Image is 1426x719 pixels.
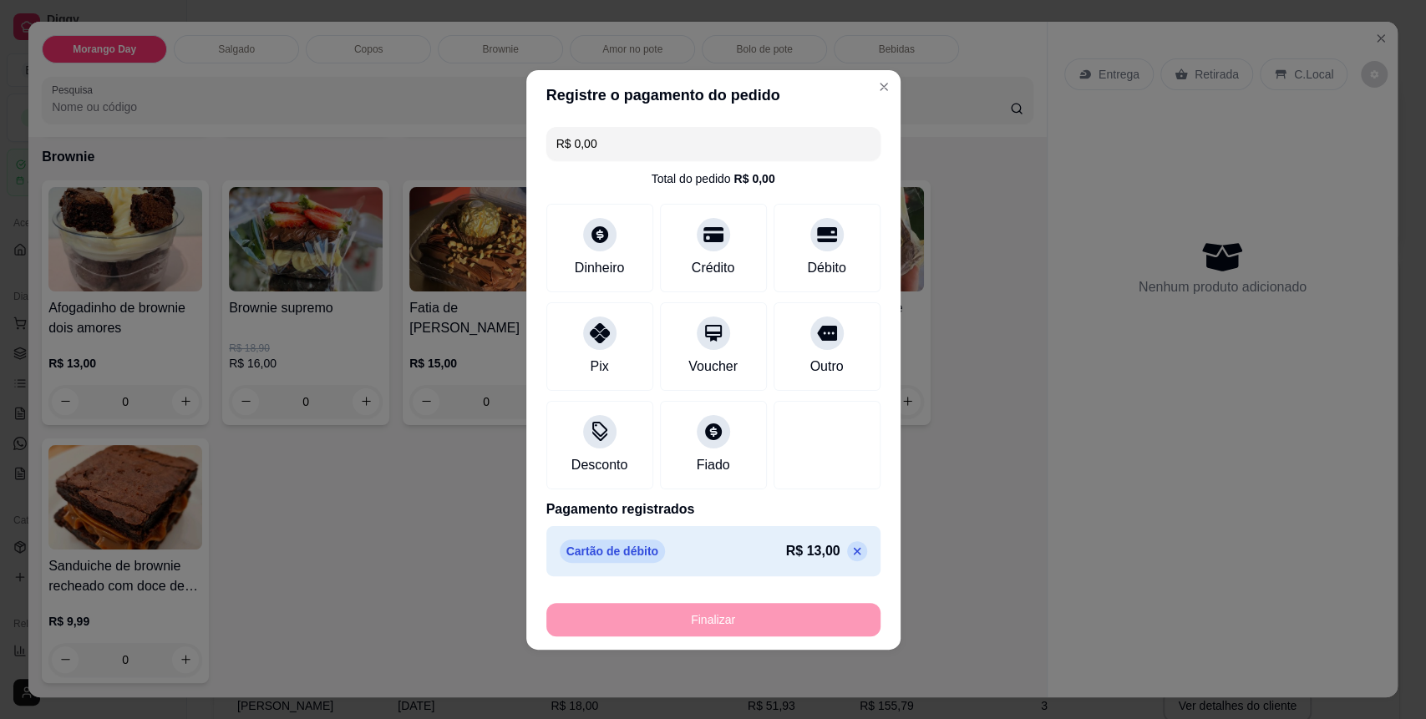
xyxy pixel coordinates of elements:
[786,541,840,561] p: R$ 13,00
[696,455,729,475] div: Fiado
[807,258,845,278] div: Débito
[590,357,608,377] div: Pix
[733,170,774,187] div: R$ 0,00
[688,357,738,377] div: Voucher
[560,539,665,563] p: Cartão de débito
[575,258,625,278] div: Dinheiro
[870,73,897,100] button: Close
[692,258,735,278] div: Crédito
[651,170,774,187] div: Total do pedido
[556,127,870,160] input: Ex.: hambúrguer de cordeiro
[526,70,901,120] header: Registre o pagamento do pedido
[546,499,880,519] p: Pagamento registrados
[809,357,843,377] div: Outro
[571,455,628,475] div: Desconto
